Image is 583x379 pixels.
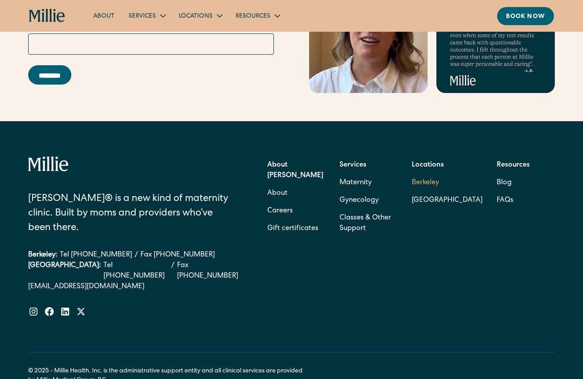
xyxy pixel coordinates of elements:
[412,192,483,209] a: [GEOGRAPHIC_DATA]
[267,220,318,238] a: Gift certificates
[412,174,483,192] a: Berkeley
[29,9,65,23] a: home
[412,162,444,169] strong: Locations
[497,174,512,192] a: Blog
[339,209,398,238] a: Classes & Other Support
[86,8,122,23] a: About
[339,192,379,209] a: Gynecology
[140,250,215,260] a: Fax [PHONE_NUMBER]
[171,260,174,282] div: /
[267,162,323,179] strong: About [PERSON_NAME]
[267,185,288,202] a: About
[497,162,530,169] strong: Resources
[60,250,132,260] a: Tel [PHONE_NUMBER]
[129,12,156,21] div: Services
[506,12,545,22] div: Book now
[177,260,244,282] a: Fax [PHONE_NUMBER]
[122,8,172,23] div: Services
[28,260,101,282] div: [GEOGRAPHIC_DATA]:
[28,282,244,292] a: [EMAIL_ADDRESS][DOMAIN_NAME]
[497,192,513,209] a: FAQs
[172,8,229,23] div: Locations
[179,12,213,21] div: Locations
[267,202,293,220] a: Careers
[339,174,372,192] a: Maternity
[229,8,286,23] div: Resources
[236,12,270,21] div: Resources
[28,250,57,260] div: Berkeley:
[28,192,236,236] div: [PERSON_NAME]® is a new kind of maternity clinic. Built by moms and providers who’ve been there.
[339,162,366,169] strong: Services
[103,260,169,282] a: Tel [PHONE_NUMBER]
[497,7,554,25] a: Book now
[135,250,138,260] div: /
